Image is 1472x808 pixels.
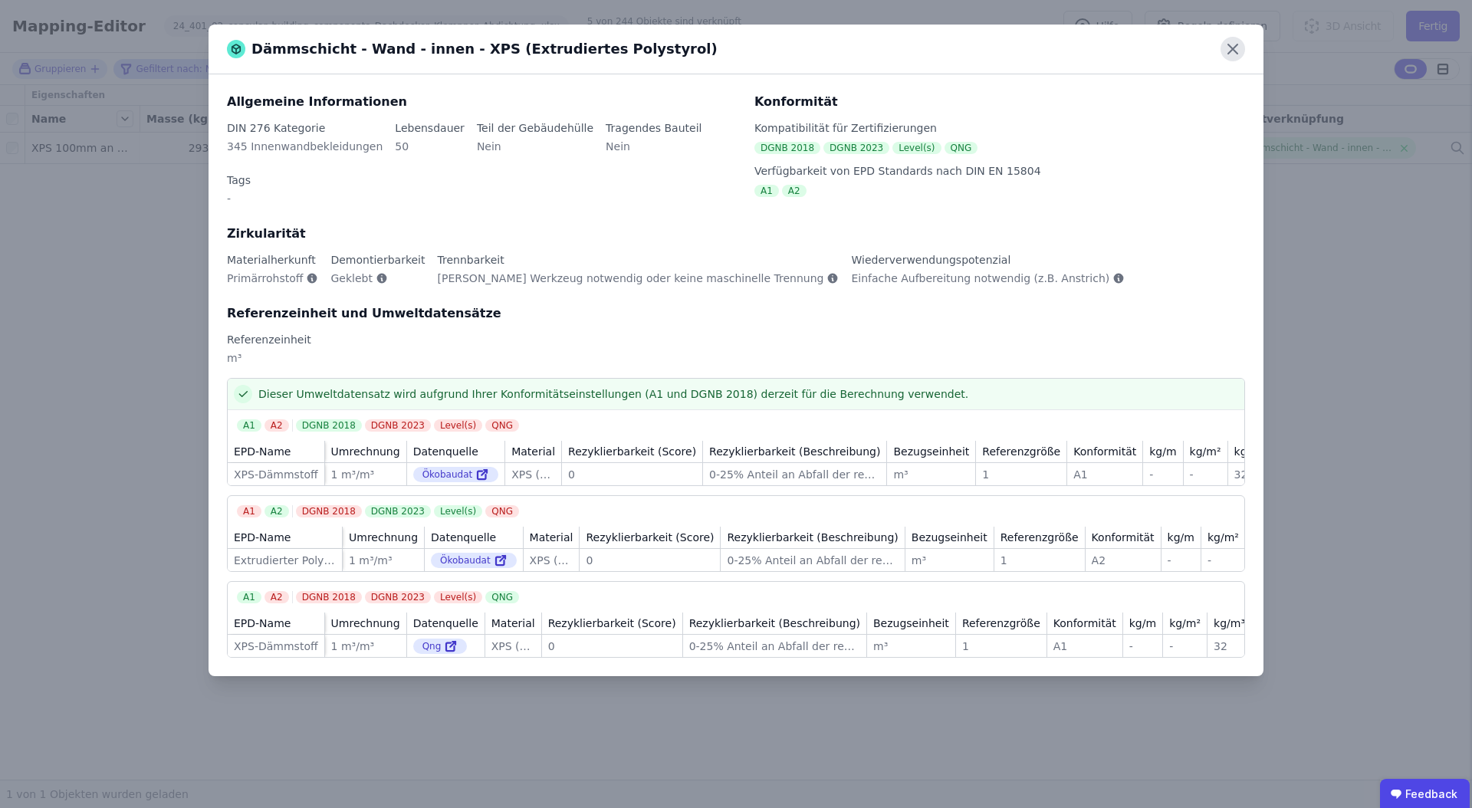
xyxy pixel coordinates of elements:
div: A2 [782,185,807,197]
div: kg/m [1129,616,1156,631]
div: A1 [1073,467,1136,482]
div: Verfügbarkeit von EPD Standards nach DIN EN 15804 [754,163,1245,179]
div: 32 [1234,467,1266,482]
div: Konformität [1092,530,1155,545]
div: 32 [1214,639,1245,654]
div: Rezyklierbarkeit (Beschreibung) [709,444,880,459]
div: Dämmschicht - Wand - innen - XPS (Extrudiertes Polystyrol) [227,38,718,60]
div: Referenzgröße [982,444,1060,459]
div: Ökobaudat [431,553,517,568]
div: Konformität [1073,444,1136,459]
div: Demontierbarkeit [330,252,425,268]
div: DGNB 2023 [365,591,431,603]
div: Trennbarkeit [438,252,839,268]
div: XPS (Extrudiertes Polystyrol) [511,467,555,482]
div: Datenquelle [413,444,478,459]
div: m³ [227,350,1245,378]
div: QNG [945,142,978,154]
div: - [1190,467,1221,482]
div: XPS (Extrudiertes Polystyrol) [491,639,535,654]
div: 1 [982,467,1060,482]
div: Umrechnung [331,444,400,459]
div: - [1168,553,1194,568]
div: Level(s) [434,505,482,517]
div: A2 [264,591,289,603]
div: Tags [227,172,251,188]
div: EPD-Name [234,616,291,631]
div: - [1169,639,1201,654]
div: QNG [485,419,519,432]
div: kg/m² [1190,444,1221,459]
span: Geklebt [330,271,372,286]
div: kg/m² [1207,530,1239,545]
div: Material [511,444,555,459]
div: m³ [873,639,949,654]
div: Qng [413,639,468,654]
div: DGNB 2018 [296,591,362,603]
div: DGNB 2023 [365,505,431,517]
div: m³ [912,553,987,568]
div: XPS-Dämmstoff [234,639,318,654]
div: DGNB 2018 [296,505,362,517]
div: - [1129,639,1156,654]
div: DIN 276 Kategorie [227,120,383,136]
div: DGNB 2018 [296,419,362,432]
div: 0 [568,467,696,482]
div: Bezugseinheit [912,530,987,545]
div: 0 [586,553,714,568]
div: Rezyklierbarkeit (Beschreibung) [689,616,860,631]
div: Lebensdauer [395,120,465,136]
div: 0-25% Anteil an Abfall der recycled wird [727,553,898,568]
div: Umrechnung [349,530,418,545]
div: EPD-Name [234,444,291,459]
div: Level(s) [892,142,941,154]
div: DGNB 2018 [754,142,820,154]
div: Bezugseinheit [873,616,949,631]
div: Bezugseinheit [893,444,969,459]
div: Material [530,530,573,545]
div: Rezyklierbarkeit (Score) [568,444,696,459]
div: QNG [485,505,519,517]
span: Dieser Umweltdatensatz wird aufgrund Ihrer Konformitätseinstellungen (A1 und DGNB 2018) derzeit f... [258,386,968,402]
div: kg/m² [1169,616,1201,631]
div: 1 [962,639,1040,654]
div: Wiederverwendungspotenzial [851,252,1125,268]
div: Datenquelle [413,616,478,631]
div: Allgemeine Informationen [227,93,736,111]
div: Ökobaudat [413,467,499,482]
div: Zirkularität [227,225,1245,243]
div: A1 [237,505,261,517]
div: EPD-Name [234,530,291,545]
div: Datenquelle [431,530,496,545]
div: Materialherkunft [227,252,318,268]
div: 50 [395,139,465,166]
div: - [1149,467,1176,482]
div: Referenzgröße [1001,530,1079,545]
div: Teil der Gebäudehülle [477,120,593,136]
div: Tragendes Bauteil [606,120,701,136]
div: DGNB 2023 [823,142,889,154]
div: 0 [548,639,676,654]
div: kg/m³ [1234,444,1266,459]
div: A2 [264,419,289,432]
div: 345 Innenwandbekleidungen [227,139,383,166]
div: A1 [237,591,261,603]
div: Material [491,616,535,631]
div: Umrechnung [331,616,400,631]
div: 1 m³/m³ [331,639,400,654]
div: Konformität [1053,616,1116,631]
div: 0-25% Anteil an Abfall der recycled wird [689,639,860,654]
div: XPS (Extrudiertes Polystyrol) [530,553,573,568]
div: Kompatibilität für Zertifizierungen [754,120,1245,136]
div: Rezyklierbarkeit (Score) [586,530,714,545]
div: - [1207,553,1239,568]
div: kg/m³ [1214,616,1245,631]
div: kg/m [1168,530,1194,545]
div: kg/m [1149,444,1176,459]
div: 1 m³/m³ [349,553,418,568]
div: Referenzeinheit und Umweltdatensätze [227,304,1245,323]
div: Referenzgröße [962,616,1040,631]
div: Extrudierter Polystyrol Dämmstoff (XPS) [234,553,336,568]
div: 0-25% Anteil an Abfall der recycled wird [709,467,880,482]
div: Nein [606,139,701,166]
